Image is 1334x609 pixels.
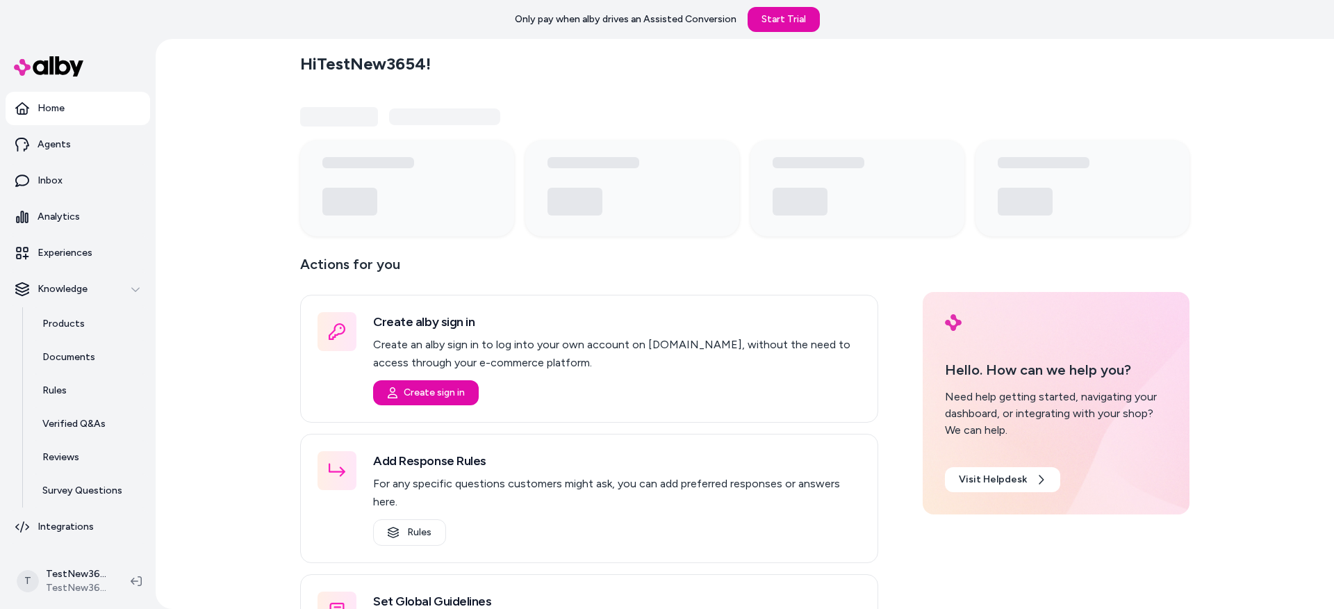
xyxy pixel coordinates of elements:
h3: Add Response Rules [373,451,861,471]
a: Documents [28,341,150,374]
h3: Create alby sign in [373,312,861,332]
a: Home [6,92,150,125]
p: Integrations [38,520,94,534]
p: Inbox [38,174,63,188]
p: Products [42,317,85,331]
p: Hello. How can we help you? [945,359,1167,380]
a: Survey Questions [28,474,150,507]
a: Reviews [28,441,150,474]
a: Integrations [6,510,150,544]
p: Rules [42,384,67,398]
span: T [17,570,39,592]
p: Verified Q&As [42,417,106,431]
p: Create an alby sign in to log into your own account on [DOMAIN_NAME], without the need to access ... [373,336,861,372]
p: Knowledge [38,282,88,296]
p: For any specific questions customers might ask, you can add preferred responses or answers here. [373,475,861,511]
a: Verified Q&As [28,407,150,441]
a: Experiences [6,236,150,270]
a: Inbox [6,164,150,197]
a: Start Trial [748,7,820,32]
p: Only pay when alby drives an Assisted Conversion [515,13,736,26]
button: TTestNew3654 ShopifyTestNew3654 [8,559,120,603]
div: Need help getting started, navigating your dashboard, or integrating with your shop? We can help. [945,389,1167,439]
a: Products [28,307,150,341]
p: TestNew3654 Shopify [46,567,108,581]
p: Analytics [38,210,80,224]
button: Create sign in [373,380,479,405]
img: alby Logo [14,56,83,76]
p: Survey Questions [42,484,122,498]
p: Experiences [38,246,92,260]
p: Documents [42,350,95,364]
a: Rules [373,519,446,546]
a: Visit Helpdesk [945,467,1060,492]
p: Home [38,101,65,115]
p: Agents [38,138,71,152]
img: alby Logo [945,314,962,331]
p: Reviews [42,450,79,464]
a: Rules [28,374,150,407]
button: Knowledge [6,273,150,306]
p: Actions for you [300,253,878,286]
a: Analytics [6,200,150,234]
h2: Hi TestNew3654 ! [300,54,431,74]
span: TestNew3654 [46,581,108,595]
a: Agents [6,128,150,161]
